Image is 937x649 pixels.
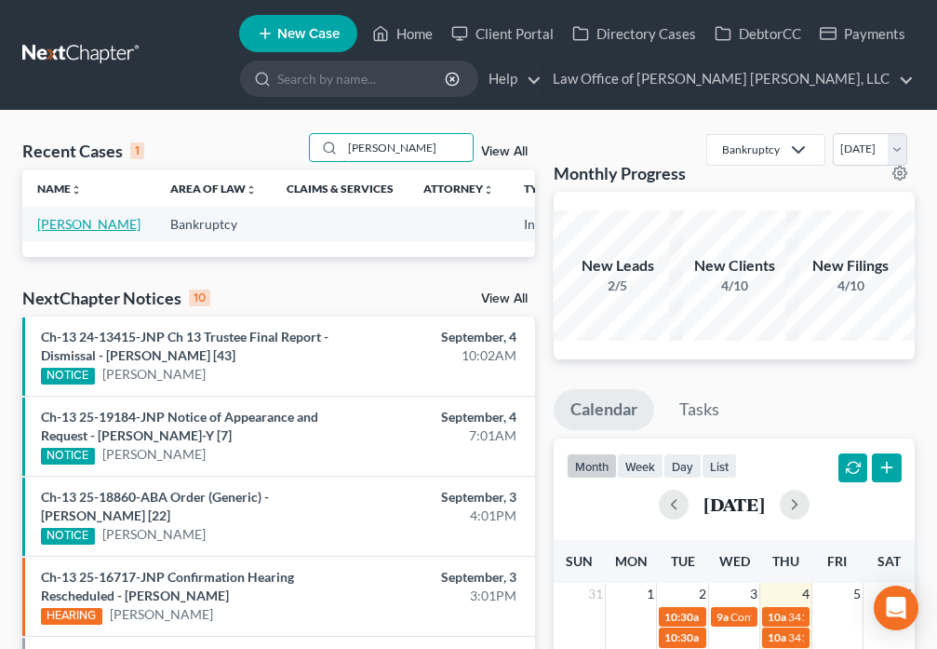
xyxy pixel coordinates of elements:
[800,583,811,605] span: 4
[669,277,799,295] div: 4/10
[272,169,408,207] th: Claims & Services
[37,216,141,232] a: [PERSON_NAME]
[370,568,516,587] div: September, 3
[617,453,663,479] button: week
[41,368,95,385] div: NOTICE
[41,448,95,465] div: NOTICE
[481,292,528,305] a: View All
[748,583,759,605] span: 3
[41,489,269,523] a: Ch-13 25-18860-ABA Order (Generic) - [PERSON_NAME] [22]
[481,145,528,158] a: View All
[363,17,442,50] a: Home
[370,587,516,605] div: 3:01PM
[189,290,210,306] div: 10
[785,255,916,277] div: New Filings
[102,525,206,544] a: [PERSON_NAME]
[716,610,729,624] span: 9a
[664,630,699,644] span: 10:30a
[768,610,786,624] span: 10a
[553,255,683,277] div: New Leads
[170,182,257,196] a: Area of Lawunfold_more
[669,255,799,277] div: New Clients
[586,583,605,605] span: 31
[41,569,294,603] a: Ch-13 25-16717-JNP Confirmation Hearing Rescheduled - [PERSON_NAME]
[41,409,318,443] a: Ch-13 25-19184-JNP Notice of Appearance and Request - [PERSON_NAME]-Y [7]
[370,328,516,346] div: September, 4
[277,27,340,41] span: New Case
[768,630,786,644] span: 10a
[102,445,206,464] a: [PERSON_NAME]
[370,426,516,445] div: 7:01AM
[851,583,863,605] span: 5
[663,453,702,479] button: day
[130,142,144,159] div: 1
[155,207,272,241] td: Bankruptcy
[553,277,683,295] div: 2/5
[785,277,916,295] div: 4/10
[554,162,686,184] h3: Monthly Progress
[370,507,516,525] div: 4:01PM
[663,389,736,430] a: Tasks
[566,553,593,569] span: Sun
[479,62,542,96] a: Help
[671,553,695,569] span: Tue
[524,182,563,196] a: Typeunfold_more
[370,346,516,365] div: 10:02AM
[664,610,699,624] span: 10:30a
[697,583,708,605] span: 2
[370,408,516,426] div: September, 4
[41,528,95,545] div: NOTICE
[567,453,617,479] button: month
[563,17,705,50] a: Directory Cases
[370,488,516,507] div: September, 3
[904,583,915,605] span: 6
[442,17,563,50] a: Client Portal
[554,389,654,430] a: Calendar
[722,142,780,157] div: Bankruptcy
[874,586,918,630] div: Open Intercom Messenger
[423,182,494,196] a: Attorneyunfold_more
[22,287,210,309] div: NextChapter Notices
[702,453,737,479] button: list
[827,553,847,569] span: Fri
[645,583,656,605] span: 1
[37,182,82,196] a: Nameunfold_more
[22,140,144,162] div: Recent Cases
[342,134,473,161] input: Search by name...
[41,608,102,625] div: HEARING
[615,553,648,569] span: Mon
[810,17,915,50] a: Payments
[483,184,494,196] i: unfold_more
[41,329,328,363] a: Ch-13 24-13415-JNP Ch 13 Trustee Final Report - Dismissal - [PERSON_NAME] [43]
[246,184,257,196] i: unfold_more
[102,365,206,384] a: [PERSON_NAME]
[877,553,901,569] span: Sat
[719,553,750,569] span: Wed
[705,17,810,50] a: DebtorCC
[277,61,448,96] input: Search by name...
[543,62,914,96] a: Law Office of [PERSON_NAME] [PERSON_NAME], LLC
[772,553,799,569] span: Thu
[509,207,596,241] td: Individual
[71,184,82,196] i: unfold_more
[110,605,213,624] a: [PERSON_NAME]
[703,494,765,514] h2: [DATE]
